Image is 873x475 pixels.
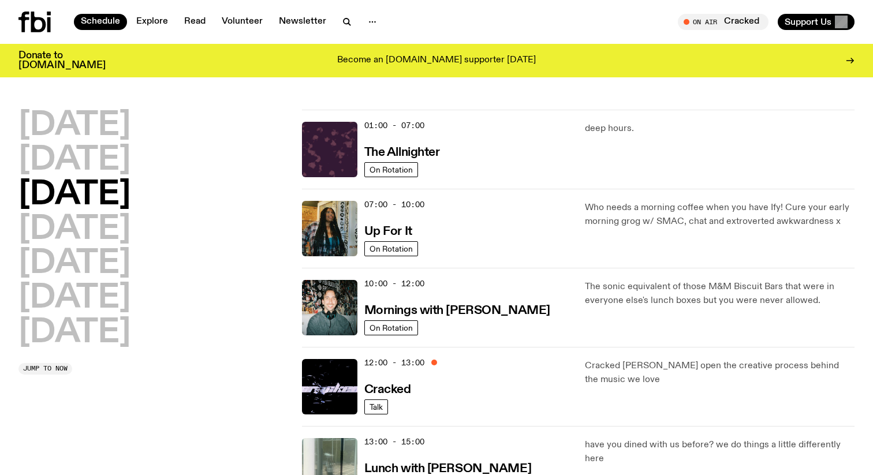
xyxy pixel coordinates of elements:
p: Who needs a morning coffee when you have Ify! Cure your early morning grog w/ SMAC, chat and extr... [585,201,855,229]
img: Radio presenter Ben Hansen sits in front of a wall of photos and an fbi radio sign. Film photo. B... [302,280,357,335]
a: Cracked [364,382,411,396]
a: Explore [129,14,175,30]
span: On Rotation [370,323,413,332]
a: Lunch with [PERSON_NAME] [364,461,531,475]
a: Mornings with [PERSON_NAME] [364,302,550,317]
p: deep hours. [585,122,855,136]
button: [DATE] [18,110,130,142]
button: [DATE] [18,282,130,315]
span: 01:00 - 07:00 [364,120,424,131]
a: The Allnighter [364,144,440,159]
h3: Cracked [364,384,411,396]
a: Talk [364,399,388,414]
span: 10:00 - 12:00 [364,278,424,289]
span: 07:00 - 10:00 [364,199,424,210]
a: On Rotation [364,241,418,256]
span: On Rotation [370,165,413,174]
a: Schedule [74,14,127,30]
span: On Rotation [370,244,413,253]
button: [DATE] [18,214,130,246]
img: Logo for Podcast Cracked. Black background, with white writing, with glass smashing graphics [302,359,357,414]
span: Jump to now [23,365,68,372]
button: [DATE] [18,179,130,211]
span: 12:00 - 13:00 [364,357,424,368]
span: Support Us [785,17,831,27]
h3: Donate to [DOMAIN_NAME] [18,51,106,70]
a: Volunteer [215,14,270,30]
a: On Rotation [364,320,418,335]
h3: The Allnighter [364,147,440,159]
p: The sonic equivalent of those M&M Biscuit Bars that were in everyone else's lunch boxes but you w... [585,280,855,308]
span: Talk [370,402,383,411]
button: [DATE] [18,317,130,349]
p: Cracked [PERSON_NAME] open the creative process behind the music we love [585,359,855,387]
img: Ify - a Brown Skin girl with black braided twists, looking up to the side with her tongue stickin... [302,201,357,256]
button: Jump to now [18,363,72,375]
span: 13:00 - 15:00 [364,436,424,447]
p: Become an [DOMAIN_NAME] supporter [DATE] [337,55,536,66]
button: On AirCracked [678,14,768,30]
a: On Rotation [364,162,418,177]
button: [DATE] [18,144,130,177]
h3: Lunch with [PERSON_NAME] [364,463,531,475]
a: Newsletter [272,14,333,30]
button: Support Us [778,14,855,30]
button: [DATE] [18,248,130,280]
a: Read [177,14,212,30]
a: Up For It [364,223,412,238]
p: have you dined with us before? we do things a little differently here [585,438,855,466]
h3: Up For It [364,226,412,238]
h3: Mornings with [PERSON_NAME] [364,305,550,317]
